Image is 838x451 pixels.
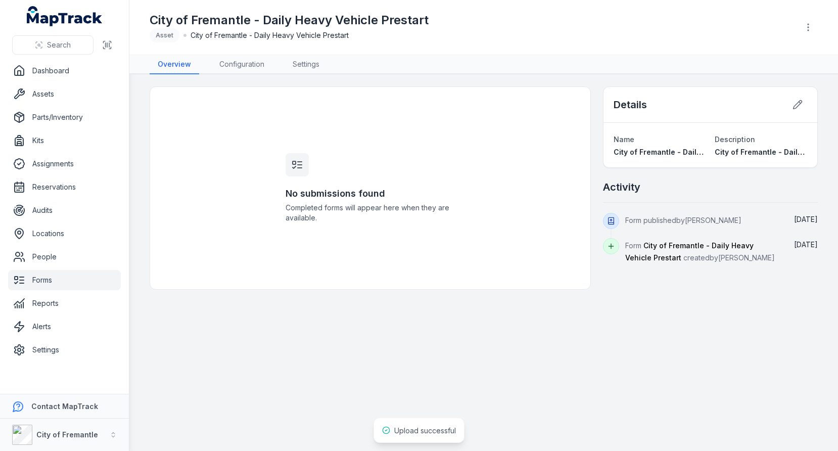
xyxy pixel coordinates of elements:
a: People [8,247,121,267]
strong: City of Fremantle [36,430,98,439]
a: Configuration [211,55,272,74]
span: Search [47,40,71,50]
a: Settings [285,55,328,74]
a: Parts/Inventory [8,107,121,127]
a: Settings [8,340,121,360]
h2: Details [614,98,647,112]
a: Alerts [8,317,121,337]
a: Kits [8,130,121,151]
a: Dashboard [8,61,121,81]
span: Form published by [PERSON_NAME] [625,216,741,224]
span: Description [715,135,755,144]
span: [DATE] [794,215,818,223]
span: Completed forms will appear here when they are available. [286,203,455,223]
a: MapTrack [27,6,103,26]
span: Form created by [PERSON_NAME] [625,241,775,262]
a: Reports [8,293,121,313]
a: Overview [150,55,199,74]
span: [DATE] [794,240,818,249]
button: Search [12,35,94,55]
a: Locations [8,223,121,244]
a: Forms [8,270,121,290]
time: 23/09/2025, 6:32:15 pm [794,240,818,249]
span: Name [614,135,634,144]
a: Assets [8,84,121,104]
span: Upload successful [394,426,456,435]
h3: No submissions found [286,187,455,201]
a: Reservations [8,177,121,197]
span: City of Fremantle - Daily Heavy Vehicle Prestart [614,148,784,156]
span: City of Fremantle - Daily Heavy Vehicle Prestart [625,241,754,262]
span: City of Fremantle - Daily Heavy Vehicle Prestart [191,30,349,40]
h2: Activity [603,180,640,194]
time: 23/09/2025, 6:47:22 pm [794,215,818,223]
div: Asset [150,28,179,42]
a: Assignments [8,154,121,174]
strong: Contact MapTrack [31,402,98,411]
a: Audits [8,200,121,220]
h1: City of Fremantle - Daily Heavy Vehicle Prestart [150,12,429,28]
